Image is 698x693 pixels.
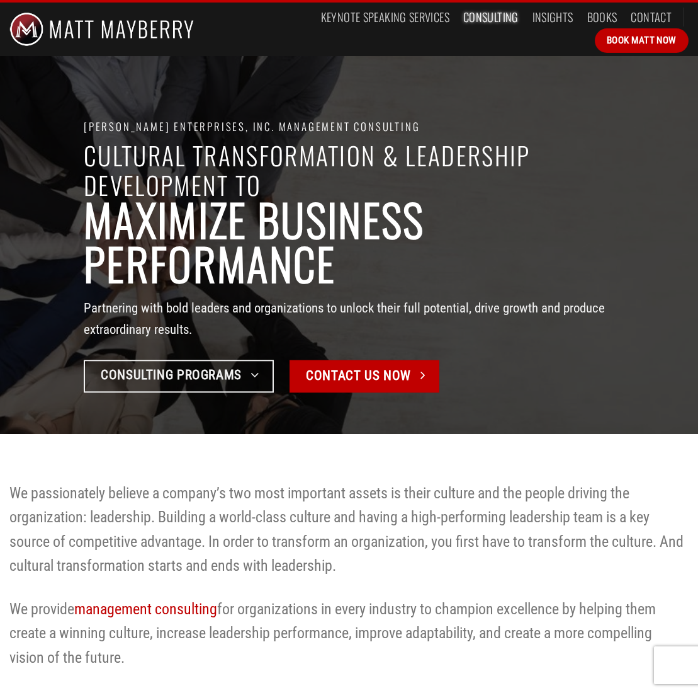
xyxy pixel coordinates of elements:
span: Contact Us now [306,365,411,386]
a: Consulting Programs [84,360,274,392]
a: Book Matt Now [595,28,689,52]
a: Insights [532,6,573,28]
span: Cultural Transformation & leadership development to [84,137,531,203]
a: Contact Us now [290,360,439,392]
strong: maximize business performance [84,187,424,296]
p: We provide for organizations in every industry to champion excellence by helping them create a wi... [9,597,689,670]
span: Book Matt Now [607,33,677,48]
a: Consulting [463,6,519,28]
a: management consulting [74,600,217,618]
p: We passionately believe a company’s two most important assets is their culture and the people dri... [9,481,689,578]
p: Partnering with bold leaders and organizations to unlock their full potential, drive growth and p... [84,299,628,341]
img: Matt Mayberry [9,3,194,56]
span: [PERSON_NAME] Enterprises, Inc. Management Consulting [84,118,420,134]
span: Consulting Programs [101,365,242,386]
a: Books [587,6,617,28]
a: Keynote Speaking Services [321,6,449,28]
a: Contact [631,6,672,28]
